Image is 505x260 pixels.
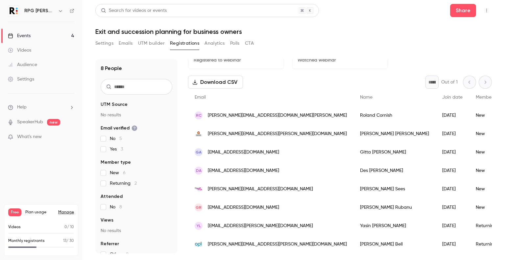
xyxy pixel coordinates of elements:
[195,185,203,193] img: hoxtonmix.com
[119,205,122,209] span: 8
[8,6,19,16] img: RPG Crouch Chapman LLP
[208,167,279,174] span: [EMAIL_ADDRESS][DOMAIN_NAME]
[353,161,436,180] div: Des [PERSON_NAME]
[8,33,31,39] div: Events
[101,125,137,131] span: Email verified
[110,170,126,176] span: New
[101,159,131,166] span: Member type
[353,180,436,198] div: [PERSON_NAME] Sees
[134,181,137,186] span: 2
[110,180,137,187] span: Returning
[8,104,74,111] li: help-dropdown-opener
[197,223,201,229] span: YL
[360,95,373,100] span: Name
[17,119,43,126] a: SpeakerHub
[436,180,469,198] div: [DATE]
[208,130,347,137] span: [PERSON_NAME][EMAIL_ADDRESS][PERSON_NAME][DOMAIN_NAME]
[436,161,469,180] div: [DATE]
[58,210,74,215] a: Manage
[195,95,206,100] span: Email
[101,193,123,200] span: Attended
[123,171,126,175] span: 6
[298,57,382,63] p: Watched webinar
[436,235,469,253] div: [DATE]
[47,119,60,126] span: new
[442,95,463,100] span: Join date
[436,143,469,161] div: [DATE]
[101,227,172,234] p: No results
[64,225,67,229] span: 0
[66,134,74,140] iframe: Noticeable Trigger
[196,149,202,155] span: GA
[25,210,54,215] span: Plan usage
[208,204,279,211] span: [EMAIL_ADDRESS][DOMAIN_NAME]
[138,38,165,49] button: UTM builder
[8,76,34,83] div: Settings
[110,135,122,142] span: No
[208,241,347,248] span: [PERSON_NAME][EMAIL_ADDRESS][PERSON_NAME][DOMAIN_NAME]
[17,104,27,111] span: Help
[196,168,202,174] span: DA
[110,251,129,258] span: Other
[195,240,203,248] img: opi.net
[245,38,254,49] button: CTA
[476,95,504,100] span: Member type
[64,224,74,230] p: / 10
[121,147,123,152] span: 3
[95,38,113,49] button: Settings
[126,252,129,257] span: 8
[194,57,278,63] p: Registered to webinar
[353,217,436,235] div: Yasin [PERSON_NAME]
[95,28,492,35] h1: Exit and succession planning for business owners
[101,217,113,224] span: Views
[8,61,37,68] div: Audience
[450,4,476,17] button: Share
[17,133,42,140] span: What's new
[230,38,240,49] button: Polls
[101,112,172,118] p: No results
[353,143,436,161] div: Gitta [PERSON_NAME]
[208,223,313,229] span: [EMAIL_ADDRESS][PERSON_NAME][DOMAIN_NAME]
[101,101,128,108] span: UTM Source
[436,106,469,125] div: [DATE]
[353,106,436,125] div: Roland Cornish
[8,47,31,54] div: Videos
[101,64,122,72] h1: 8 People
[8,224,21,230] p: Videos
[101,241,119,247] span: Referrer
[119,136,122,141] span: 5
[119,38,132,49] button: Emails
[353,198,436,217] div: [PERSON_NAME] Rubanu
[24,8,55,14] h6: RPG [PERSON_NAME] [PERSON_NAME] LLP
[208,112,347,119] span: [PERSON_NAME][EMAIL_ADDRESS][DOMAIN_NAME][PERSON_NAME]
[196,204,202,210] span: GR
[63,238,74,244] p: / 30
[353,235,436,253] div: [PERSON_NAME] Bell
[101,7,167,14] div: Search for videos or events
[110,146,123,153] span: Yes
[8,238,45,244] p: Monthly registrants
[204,38,225,49] button: Analytics
[208,186,313,193] span: [PERSON_NAME][EMAIL_ADDRESS][DOMAIN_NAME]
[170,38,199,49] button: Registrations
[63,239,66,243] span: 13
[436,125,469,143] div: [DATE]
[436,198,469,217] div: [DATE]
[196,112,202,118] span: RC
[8,208,21,216] span: Free
[195,130,203,138] img: orandatherapeutics.com
[110,204,122,210] span: No
[208,149,279,156] span: [EMAIL_ADDRESS][DOMAIN_NAME]
[441,79,458,85] p: Out of 1
[436,217,469,235] div: [DATE]
[353,125,436,143] div: [PERSON_NAME] [PERSON_NAME]
[101,101,172,258] section: facet-groups
[188,76,243,89] button: Download CSV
